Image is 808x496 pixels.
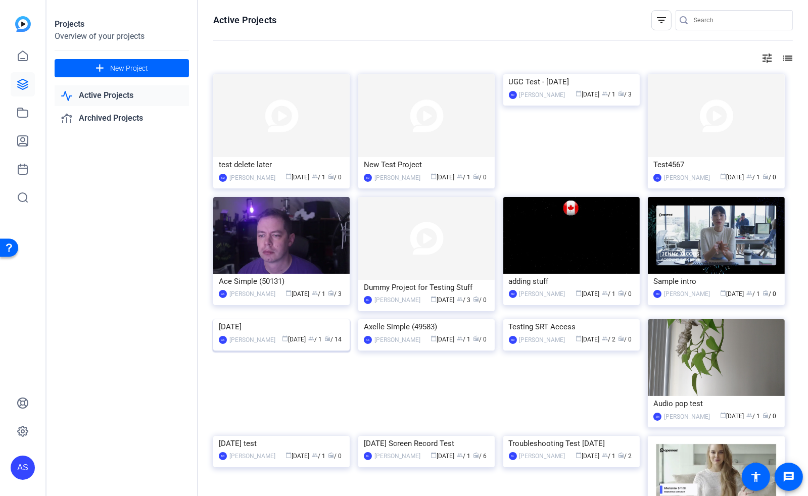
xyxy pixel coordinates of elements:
[374,295,420,305] div: [PERSON_NAME]
[431,452,437,458] span: calendar_today
[576,335,582,341] span: calendar_today
[653,174,661,182] div: DL
[55,30,189,42] div: Overview of your projects
[509,290,517,298] div: SM
[721,174,744,181] span: [DATE]
[721,413,744,420] span: [DATE]
[312,174,325,181] span: / 1
[664,412,710,422] div: [PERSON_NAME]
[286,290,309,297] span: [DATE]
[11,456,35,480] div: AS
[364,296,372,304] div: DL
[286,174,309,181] span: [DATE]
[55,85,189,106] a: Active Projects
[473,173,479,179] span: radio
[763,413,777,420] span: / 0
[219,319,344,334] div: [DATE]
[457,296,470,304] span: / 3
[219,274,344,289] div: Ace Simple (50131)
[431,296,437,302] span: calendar_today
[761,52,773,64] mat-icon: tune
[219,174,227,182] div: SM
[286,290,292,296] span: calendar_today
[763,174,777,181] span: / 0
[364,336,372,344] div: AS
[286,173,292,179] span: calendar_today
[324,336,342,343] span: / 14
[328,174,342,181] span: / 0
[219,436,344,451] div: [DATE] test
[364,436,489,451] div: [DATE] Screen Record Test
[457,173,463,179] span: group
[364,280,489,295] div: Dummy Project for Testing Stuff
[282,335,288,341] span: calendar_today
[653,396,779,411] div: Audio pop test
[431,174,454,181] span: [DATE]
[747,173,753,179] span: group
[431,296,454,304] span: [DATE]
[229,173,275,183] div: [PERSON_NAME]
[576,290,582,296] span: calendar_today
[721,173,727,179] span: calendar_today
[602,452,608,458] span: group
[312,290,318,296] span: group
[308,336,322,343] span: / 1
[364,319,489,334] div: Axelle Simple (49583)
[519,289,565,299] div: [PERSON_NAME]
[509,274,634,289] div: adding stuff
[618,290,632,297] span: / 0
[519,90,565,100] div: [PERSON_NAME]
[286,452,292,458] span: calendar_today
[229,335,275,345] div: [PERSON_NAME]
[473,296,479,302] span: radio
[618,452,624,458] span: radio
[374,335,420,345] div: [PERSON_NAME]
[519,335,565,345] div: [PERSON_NAME]
[618,91,632,98] span: / 3
[509,452,517,460] div: DL
[618,335,624,341] span: radio
[747,413,761,420] span: / 1
[219,452,227,460] div: BD
[328,453,342,460] span: / 0
[364,174,372,182] div: BD
[55,108,189,129] a: Archived Projects
[618,453,632,460] span: / 2
[457,296,463,302] span: group
[721,412,727,418] span: calendar_today
[374,451,420,461] div: [PERSON_NAME]
[576,453,599,460] span: [DATE]
[473,453,487,460] span: / 6
[282,336,306,343] span: [DATE]
[576,90,582,96] span: calendar_today
[328,290,342,297] span: / 3
[15,16,31,32] img: blue-gradient.svg
[509,336,517,344] div: SM
[576,91,599,98] span: [DATE]
[431,173,437,179] span: calendar_today
[364,157,489,172] div: New Test Project
[312,452,318,458] span: group
[750,471,762,483] mat-icon: accessibility
[509,74,634,89] div: UGC Test - [DATE]
[473,296,487,304] span: / 0
[653,290,661,298] div: SM
[213,14,276,26] h1: Active Projects
[364,452,372,460] div: DL
[328,290,334,296] span: radio
[374,173,420,183] div: [PERSON_NAME]
[473,336,487,343] span: / 0
[457,335,463,341] span: group
[509,319,634,334] div: Testing SRT Access
[431,453,454,460] span: [DATE]
[618,90,624,96] span: radio
[229,451,275,461] div: [PERSON_NAME]
[747,412,753,418] span: group
[457,174,470,181] span: / 1
[457,453,470,460] span: / 1
[229,289,275,299] div: [PERSON_NAME]
[763,412,769,418] span: radio
[602,90,608,96] span: group
[747,290,753,296] span: group
[747,290,761,297] span: / 1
